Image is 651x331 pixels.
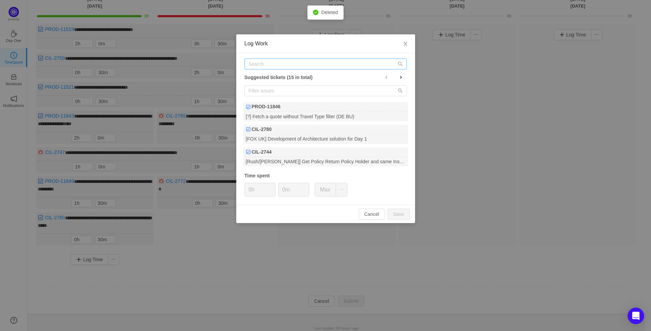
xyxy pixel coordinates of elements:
span: Deleted [321,10,338,15]
img: Task [246,127,251,132]
div: Log Work [245,40,407,47]
b: PROD-11846 [252,103,281,110]
div: Open Intercom Messenger [628,308,644,324]
div: Suggested tickets (15 in total) [245,73,407,82]
div: Time spent [245,172,407,179]
button: Cancel [359,209,385,220]
div: [?] Fetch a quote without Travel Type filter (DE BU) [243,112,408,121]
button: icon: ellipsis [336,183,347,197]
i: icon: check-circle [313,10,318,15]
button: Save [388,209,410,220]
b: CIL-2780 [252,126,272,133]
b: CIL-2744 [252,148,272,156]
i: icon: close [403,41,408,46]
div: [FOX UK] Development of Architecture solution for Day 1 [243,134,408,144]
i: icon: search [398,88,403,93]
button: Close [396,34,415,54]
input: Search [245,58,407,69]
img: Task [246,104,251,109]
div: [Rush/[PERSON_NAME]] Get Policy Return Policy Holder and same Insured Person in one object [243,157,408,166]
img: Task [246,150,251,154]
i: icon: search [398,62,403,66]
button: Max [315,183,336,197]
input: Filter issues [245,85,407,96]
